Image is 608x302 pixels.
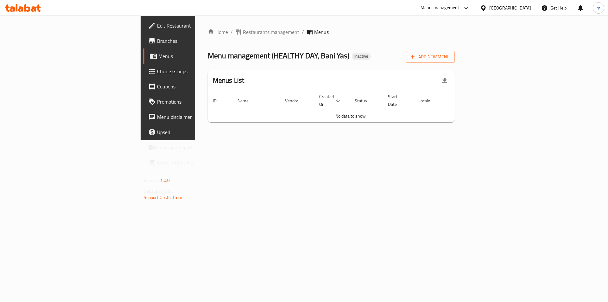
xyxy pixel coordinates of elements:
[418,97,438,105] span: Locale
[143,33,242,48] a: Branches
[597,4,600,11] span: m
[157,159,237,166] span: Grocery Checklist
[352,53,371,60] div: Inactive
[446,91,493,110] th: Actions
[213,97,225,105] span: ID
[157,113,237,121] span: Menu disclaimer
[388,93,406,108] span: Start Date
[157,98,237,106] span: Promotions
[319,93,342,108] span: Created On
[143,155,242,170] a: Grocery Checklist
[237,97,257,105] span: Name
[352,54,371,59] span: Inactive
[157,144,237,151] span: Coverage Report
[437,73,452,88] div: Export file
[208,48,349,63] span: Menu management ( HEALTHY DAY, Bani Yas )
[157,67,237,75] span: Choice Groups
[489,4,531,11] div: [GEOGRAPHIC_DATA]
[208,91,493,122] table: enhanced table
[213,76,244,85] h2: Menus List
[157,83,237,90] span: Coupons
[208,28,455,36] nav: breadcrumb
[314,28,329,36] span: Menus
[157,128,237,136] span: Upsell
[143,140,242,155] a: Coverage Report
[157,37,237,45] span: Branches
[160,176,170,184] span: 1.0.0
[285,97,307,105] span: Vendor
[144,193,184,202] a: Support.OpsPlatform
[143,125,242,140] a: Upsell
[144,176,159,184] span: Version:
[157,22,237,29] span: Edit Restaurant
[243,28,299,36] span: Restaurants management
[302,28,304,36] li: /
[421,4,459,12] div: Menu-management
[143,94,242,109] a: Promotions
[143,109,242,125] a: Menu disclaimer
[355,97,375,105] span: Status
[235,28,299,36] a: Restaurants management
[143,79,242,94] a: Coupons
[143,64,242,79] a: Choice Groups
[335,112,366,120] span: No data to show
[406,51,455,63] button: Add New Menu
[143,48,242,64] a: Menus
[158,52,237,60] span: Menus
[143,18,242,33] a: Edit Restaurant
[144,187,173,195] span: Get support on:
[411,53,450,61] span: Add New Menu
